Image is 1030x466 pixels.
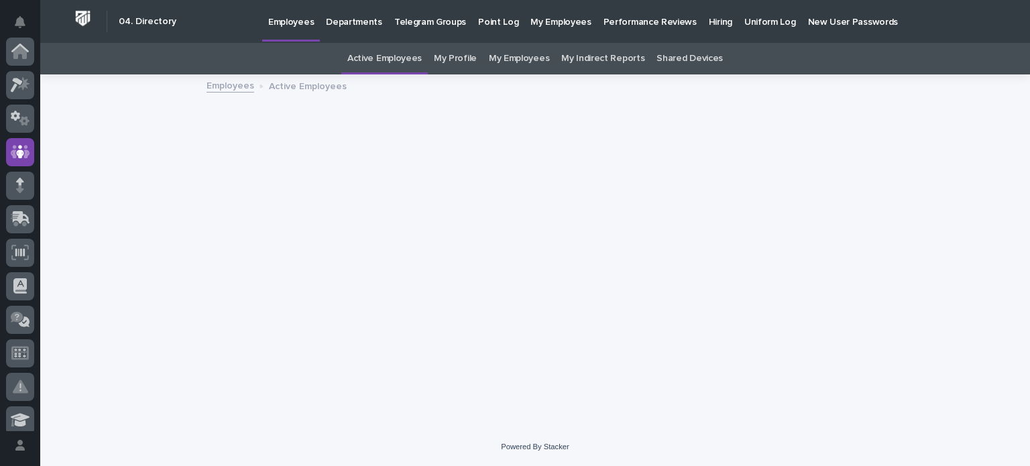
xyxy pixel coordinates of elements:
[656,43,723,74] a: Shared Devices
[347,43,422,74] a: Active Employees
[70,6,95,31] img: Workspace Logo
[6,8,34,36] button: Notifications
[207,77,254,93] a: Employees
[561,43,644,74] a: My Indirect Reports
[489,43,549,74] a: My Employees
[17,16,34,38] div: Notifications
[434,43,477,74] a: My Profile
[501,443,569,451] a: Powered By Stacker
[269,78,347,93] p: Active Employees
[119,16,176,27] h2: 04. Directory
